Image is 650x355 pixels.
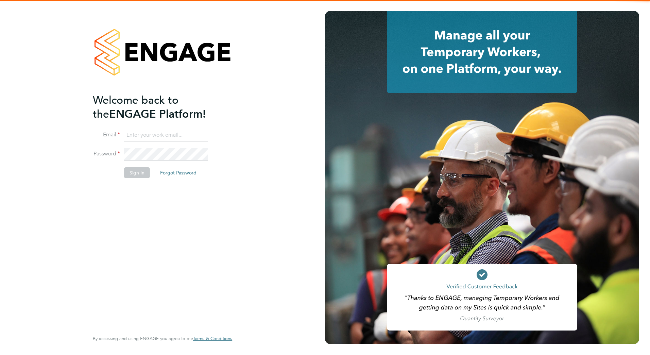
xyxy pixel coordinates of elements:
h2: ENGAGE Platform! [93,93,225,121]
span: By accessing and using ENGAGE you agree to our [93,336,232,341]
span: Terms & Conditions [193,336,232,341]
label: Password [93,150,120,157]
input: Enter your work email... [124,129,208,141]
button: Forgot Password [155,167,202,178]
button: Sign In [124,167,150,178]
a: Terms & Conditions [193,336,232,341]
label: Email [93,131,120,138]
span: Welcome back to the [93,94,178,121]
